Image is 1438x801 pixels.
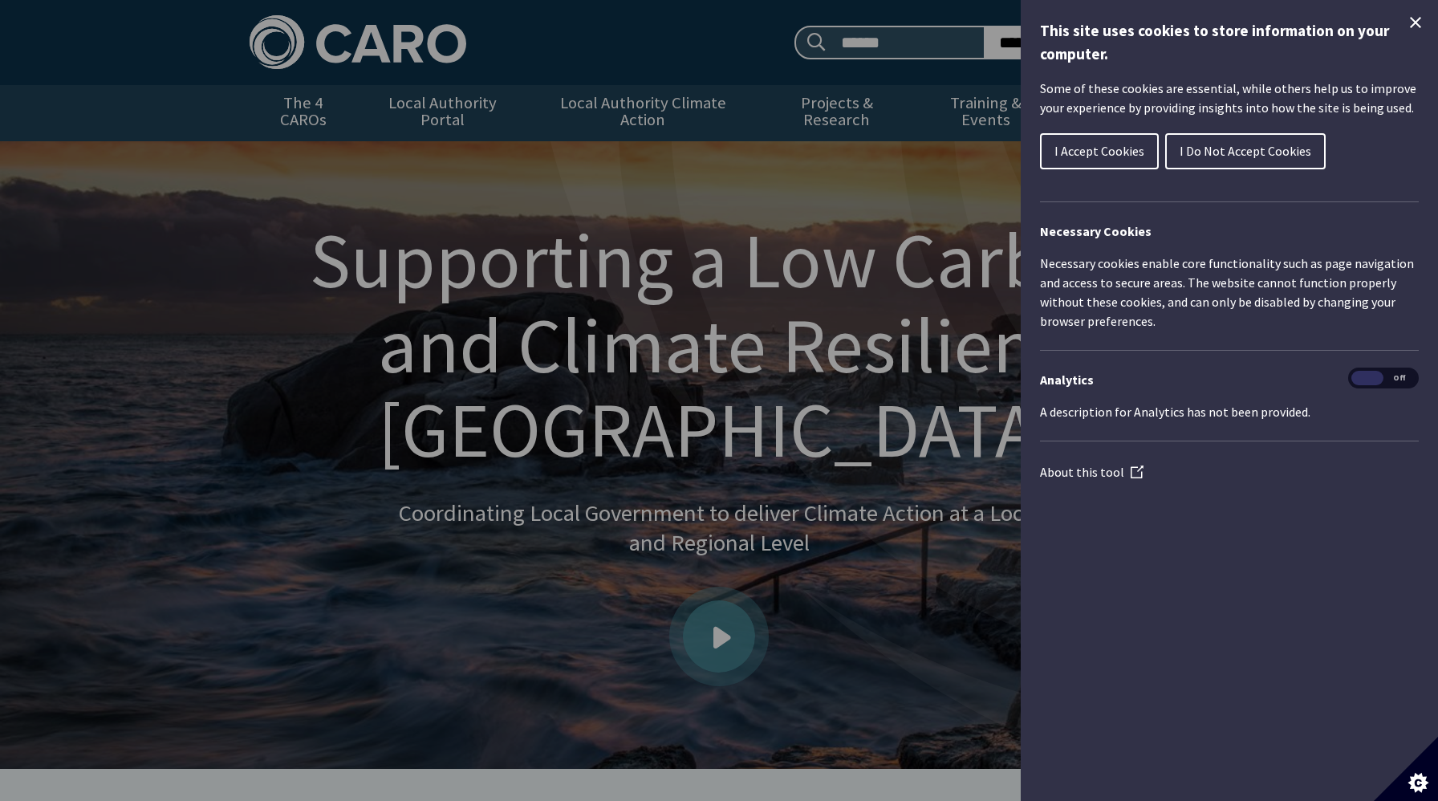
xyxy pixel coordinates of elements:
button: I Accept Cookies [1040,133,1159,169]
p: Some of these cookies are essential, while others help us to improve your experience by providing... [1040,79,1419,117]
h3: Analytics [1040,370,1419,389]
h2: Necessary Cookies [1040,222,1419,241]
span: On [1351,371,1383,386]
button: Close Cookie Control [1406,13,1425,32]
p: A description for Analytics has not been provided. [1040,402,1419,421]
span: I Do Not Accept Cookies [1180,143,1311,159]
span: Off [1383,371,1416,386]
h1: This site uses cookies to store information on your computer. [1040,19,1419,66]
button: I Do Not Accept Cookies [1165,133,1326,169]
p: Necessary cookies enable core functionality such as page navigation and access to secure areas. T... [1040,254,1419,331]
span: I Accept Cookies [1054,143,1144,159]
button: Set cookie preferences [1374,737,1438,801]
a: About this tool [1040,464,1143,480]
